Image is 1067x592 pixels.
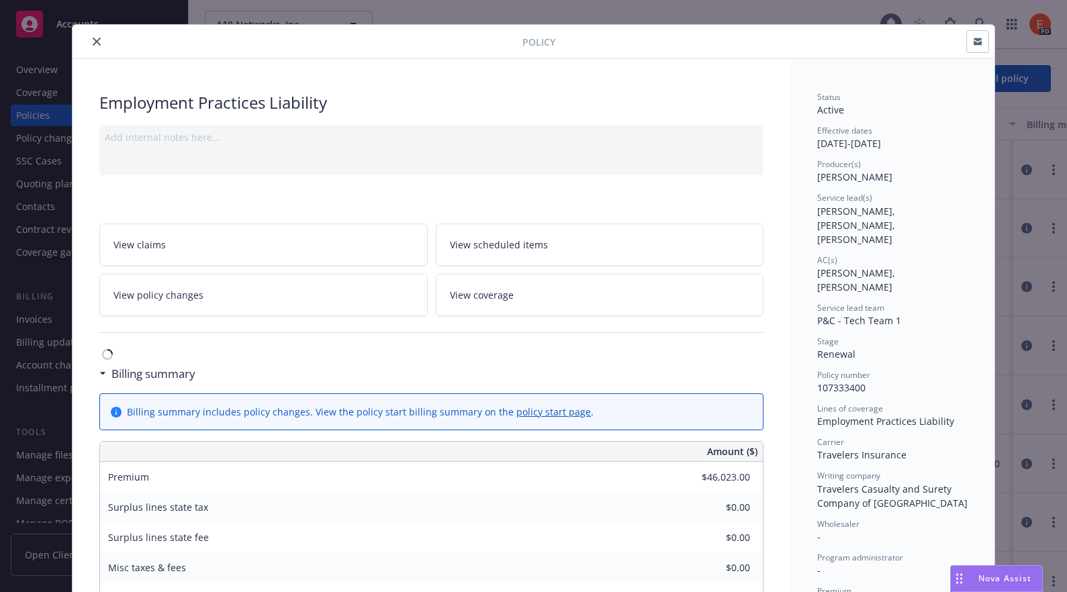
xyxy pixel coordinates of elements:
span: Surplus lines state fee [108,531,209,544]
div: Employment Practices Liability [99,91,763,114]
button: close [89,34,105,50]
span: Producer(s) [817,158,861,170]
span: Service lead(s) [817,192,872,203]
span: Renewal [817,348,855,360]
a: View scheduled items [436,224,764,266]
a: policy start page [516,405,591,418]
input: 0.00 [671,528,758,548]
span: Policy number [817,369,870,381]
span: Wholesaler [817,518,860,530]
span: Carrier [817,436,844,448]
span: Misc taxes & fees [108,561,186,574]
span: [PERSON_NAME] [817,170,892,183]
span: P&C - Tech Team 1 [817,314,901,327]
span: Status [817,91,841,103]
span: Travelers Casualty and Surety Company of [GEOGRAPHIC_DATA] [817,483,968,509]
span: - [817,564,821,577]
a: View claims [99,224,428,266]
input: 0.00 [671,467,758,487]
span: Effective dates [817,125,872,136]
span: Stage [817,336,839,347]
h3: Billing summary [111,365,195,383]
span: Policy [522,35,555,49]
span: View claims [113,238,166,252]
div: Billing summary [99,365,195,383]
span: [PERSON_NAME], [PERSON_NAME], [PERSON_NAME] [817,205,898,246]
span: - [817,530,821,543]
a: View policy changes [99,274,428,316]
span: View policy changes [113,288,203,302]
span: Program administrator [817,552,903,563]
span: [PERSON_NAME], [PERSON_NAME] [817,266,898,293]
div: [DATE] - [DATE] [817,125,968,150]
span: Surplus lines state tax [108,501,208,513]
span: Travelers Insurance [817,448,907,461]
div: Add internal notes here... [105,130,758,144]
div: Drag to move [951,566,968,591]
span: Employment Practices Liability [817,415,954,428]
span: Active [817,103,844,116]
span: Lines of coverage [817,403,883,414]
span: 107333400 [817,381,866,394]
a: View coverage [436,274,764,316]
span: Premium [108,471,149,483]
div: Billing summary includes policy changes. View the policy start billing summary on the . [127,405,594,419]
span: View scheduled items [450,238,548,252]
button: Nova Assist [950,565,1043,592]
input: 0.00 [671,558,758,578]
span: Amount ($) [707,444,757,458]
span: View coverage [450,288,514,302]
span: Nova Assist [978,573,1031,584]
span: AC(s) [817,254,837,266]
input: 0.00 [671,497,758,517]
span: Writing company [817,470,880,481]
span: Service lead team [817,302,884,313]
